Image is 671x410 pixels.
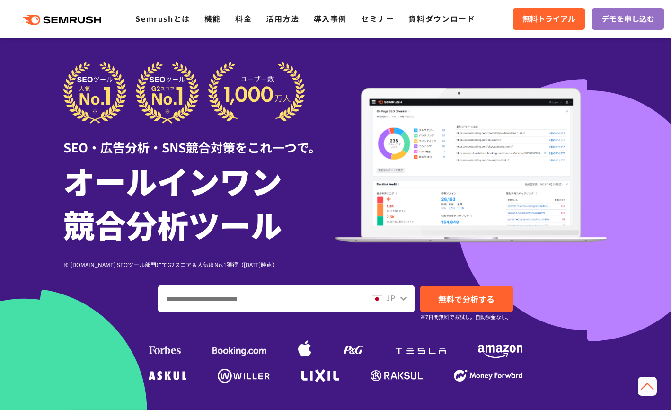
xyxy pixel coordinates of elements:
[235,13,252,24] a: 料金
[522,13,575,25] span: 無料トライアル
[420,286,513,312] a: 無料で分析する
[266,13,299,24] a: 活用方法
[513,8,585,30] a: 無料トライアル
[386,292,395,303] span: JP
[438,293,494,305] span: 無料で分析する
[314,13,347,24] a: 導入事例
[408,13,475,24] a: 資料ダウンロード
[204,13,221,24] a: 機能
[592,8,664,30] a: デモを申し込む
[135,13,190,24] a: Semrushとは
[159,286,363,312] input: ドメイン、キーワードまたはURLを入力してください
[63,260,335,269] div: ※ [DOMAIN_NAME] SEOツール部門にてG2スコア＆人気度No.1獲得（[DATE]時点）
[63,124,335,156] div: SEO・広告分析・SNS競合対策をこれ一つで。
[420,312,512,321] small: ※7日間無料でお試し。自動課金なし。
[361,13,394,24] a: セミナー
[63,159,335,246] h1: オールインワン 競合分析ツール
[601,13,654,25] span: デモを申し込む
